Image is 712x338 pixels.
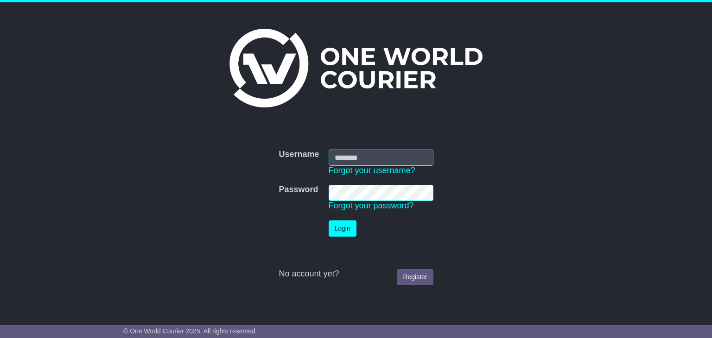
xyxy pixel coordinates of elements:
[397,269,433,285] a: Register
[123,327,257,335] span: © One World Courier 2025. All rights reserved.
[329,220,356,237] button: Login
[329,201,414,210] a: Forgot your password?
[229,29,483,107] img: One World
[279,185,318,195] label: Password
[279,269,433,279] div: No account yet?
[329,166,415,175] a: Forgot your username?
[279,150,319,160] label: Username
